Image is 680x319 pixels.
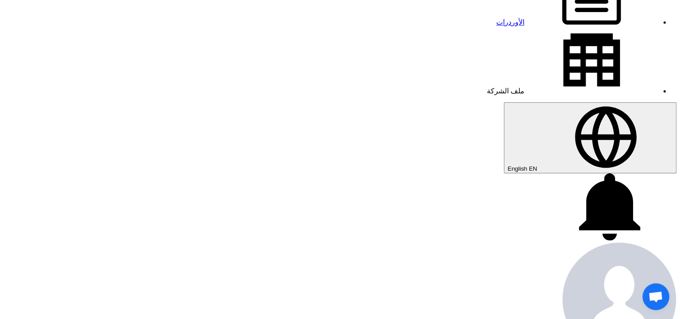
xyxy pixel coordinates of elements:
a: ملف الشركة [487,87,659,95]
button: English EN [504,102,676,173]
a: الأوردرات [496,18,659,26]
span: English [507,165,527,172]
span: EN [529,165,537,172]
a: Open chat [642,283,669,310]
